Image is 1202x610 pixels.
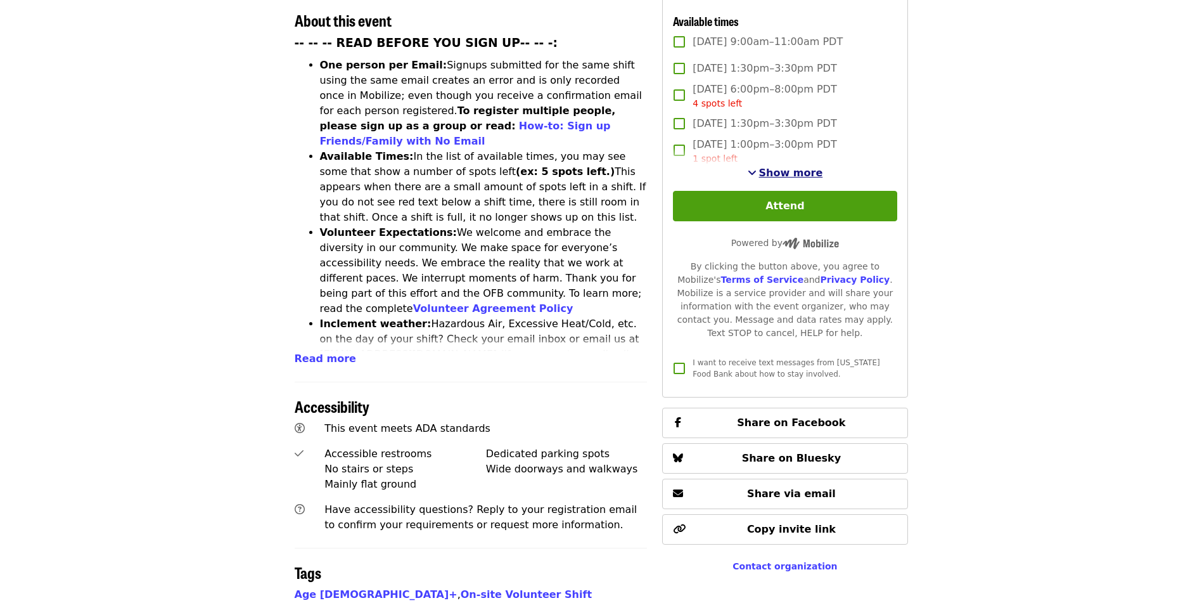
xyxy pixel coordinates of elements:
li: Hazardous Air, Excessive Heat/Cold, etc. on the day of your shift? Check your email inbox or emai... [320,316,648,393]
div: Accessible restrooms [324,446,486,462]
div: By clicking the button above, you agree to Mobilize's and . Mobilize is a service provider and wi... [673,260,897,340]
a: Volunteer Agreement Policy [413,302,573,315]
button: Share via email [662,479,907,509]
span: Tags [295,561,321,583]
a: How-to: Sign up Friends/Family with No Email [320,120,611,147]
li: We welcome and embrace the diversity in our community. We make space for everyone’s accessibility... [320,225,648,316]
a: Age [DEMOGRAPHIC_DATA]+ [295,588,457,600]
span: Share via email [747,488,836,500]
span: [DATE] 1:00pm–3:00pm PDT [693,137,836,165]
span: This event meets ADA standards [324,422,490,434]
i: universal-access icon [295,422,305,434]
div: Mainly flat ground [324,477,486,492]
span: Share on Bluesky [742,452,841,464]
span: I want to receive text messages from [US_STATE] Food Bank about how to stay involved. [693,358,879,379]
span: Copy invite link [747,523,836,535]
a: Terms of Service [720,275,803,285]
i: question-circle icon [295,503,305,516]
span: About this event [295,9,392,31]
span: 4 spots left [693,98,742,108]
span: [DATE] 9:00am–11:00am PDT [693,34,843,49]
span: 1 spot left [693,153,738,164]
button: Copy invite link [662,514,907,545]
li: In the list of available times, you may see some that show a number of spots left This appears wh... [320,149,648,225]
strong: To register multiple people, please sign up as a group or read: [320,105,616,132]
a: On-site Volunteer Shift [461,588,592,600]
span: Read more [295,353,356,365]
strong: -- -- -- READ BEFORE YOU SIGN UP-- -- -: [295,36,558,49]
button: See more timeslots [748,165,823,181]
strong: Available Times: [320,150,414,162]
span: Have accessibility questions? Reply to your registration email to confirm your requirements or re... [324,503,637,531]
span: , [295,588,461,600]
span: [DATE] 1:30pm–3:30pm PDT [693,61,836,76]
button: Share on Bluesky [662,443,907,474]
span: Available times [673,13,739,29]
span: Show more [759,167,823,179]
i: check icon [295,448,304,460]
li: Signups submitted for the same shift using the same email creates an error and is only recorded o... [320,58,648,149]
button: Attend [673,191,897,221]
div: No stairs or steps [324,462,486,477]
div: Dedicated parking spots [486,446,648,462]
span: Share on Facebook [737,417,845,429]
span: [DATE] 6:00pm–8:00pm PDT [693,82,836,110]
strong: Volunteer Expectations: [320,226,457,238]
strong: Inclement weather: [320,318,432,330]
strong: (ex: 5 spots left.) [516,165,615,178]
span: Powered by [731,238,839,248]
button: Share on Facebook [662,408,907,438]
div: Wide doorways and walkways [486,462,648,477]
strong: One person per Email: [320,59,447,71]
img: Powered by Mobilize [783,238,839,249]
a: Privacy Policy [820,275,890,285]
button: Read more [295,351,356,367]
span: Accessibility [295,395,369,417]
a: Contact organization [732,561,837,571]
span: [DATE] 1:30pm–3:30pm PDT [693,116,836,131]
